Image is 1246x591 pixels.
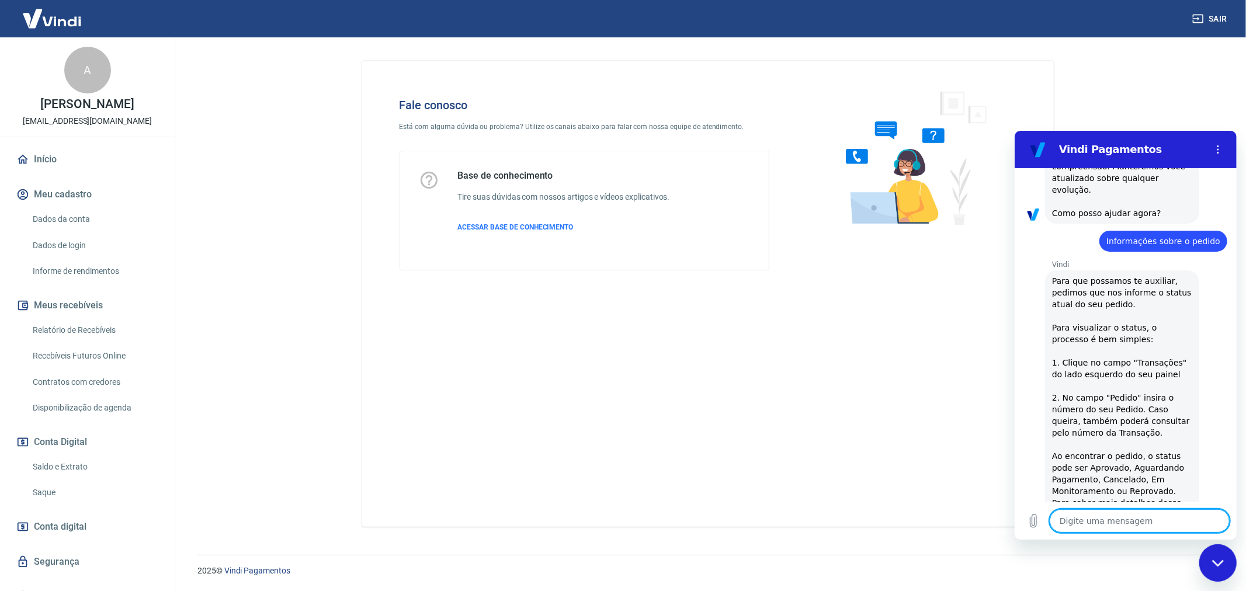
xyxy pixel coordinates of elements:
[224,566,290,575] a: Vindi Pagamentos
[1015,131,1237,540] iframe: Janela de mensagens
[14,514,161,540] a: Conta digital
[458,170,670,182] h5: Base de conhecimento
[28,455,161,479] a: Saldo e Extrato
[14,549,161,575] a: Segurança
[14,182,161,207] button: Meu cadastro
[28,370,161,394] a: Contratos com credores
[40,98,134,110] p: [PERSON_NAME]
[1190,8,1232,30] button: Sair
[14,429,161,455] button: Conta Digital
[14,147,161,172] a: Início
[400,98,770,112] h4: Fale conosco
[458,222,670,232] a: ACESSAR BASE DE CONHECIMENTO
[23,115,152,127] p: [EMAIL_ADDRESS][DOMAIN_NAME]
[400,121,770,132] p: Está com alguma dúvida ou problema? Utilize os canais abaixo para falar com nossa equipe de atend...
[14,1,90,36] img: Vindi
[28,259,161,283] a: Informe de rendimentos
[28,481,161,505] a: Saque
[458,191,670,203] h6: Tire suas dúvidas com nossos artigos e vídeos explicativos.
[1199,544,1237,582] iframe: Botão para iniciar a janela de mensagens, 1 mensagem não lida
[64,47,111,93] div: A
[28,318,161,342] a: Relatório de Recebíveis
[28,344,161,368] a: Recebíveis Futuros Online
[197,565,1218,577] p: 2025 ©
[14,293,161,318] button: Meus recebíveis
[822,79,1000,235] img: Fale conosco
[28,207,161,231] a: Dados da conta
[458,223,574,231] span: ACESSAR BASE DE CONHECIMENTO
[34,519,86,535] span: Conta digital
[28,234,161,258] a: Dados de login
[28,396,161,420] a: Disponibilização de agenda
